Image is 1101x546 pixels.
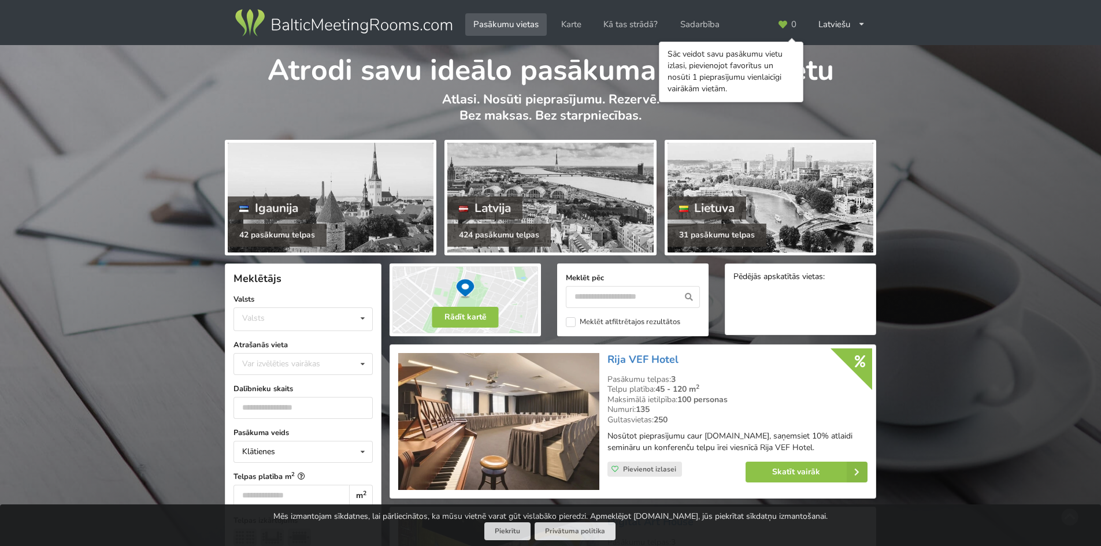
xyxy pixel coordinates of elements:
div: m [349,485,373,507]
div: 424 pasākumu telpas [447,224,551,247]
a: Latvija 424 pasākumu telpas [444,140,656,255]
h1: Atrodi savu ideālo pasākuma norises vietu [225,45,876,89]
div: Klātienes [242,448,275,456]
a: Karte [553,13,590,36]
p: Atlasi. Nosūti pieprasījumu. Rezervē. Bez maksas. Bez starpniecības. [225,91,876,136]
span: Meklētājs [233,272,281,285]
div: Gultasvietas: [607,415,868,425]
a: Sadarbība [672,13,728,36]
div: Sāc veidot savu pasākumu vietu izlasi, pievienojot favorītus un nosūti 1 pieprasījumu vienlaicīgi... [668,49,795,95]
button: Piekrītu [484,522,531,540]
a: Lietuva 31 pasākumu telpas [665,140,876,255]
label: Valsts [233,294,373,305]
img: Viesnīca | Rīga | Rija VEF Hotel [398,353,599,491]
label: Dalībnieku skaits [233,383,373,395]
div: 42 pasākumu telpas [228,224,327,247]
div: Pēdējās apskatītās vietas: [733,272,868,283]
strong: 135 [636,404,650,415]
div: 31 pasākumu telpas [668,224,766,247]
a: Pasākumu vietas [465,13,547,36]
div: Numuri: [607,404,868,415]
img: Rādīt kartē [390,263,541,336]
div: Telpu platība: [607,384,868,395]
span: 0 [791,20,796,29]
a: Privātuma politika [535,522,616,540]
sup: 2 [291,470,295,478]
strong: 45 - 120 m [655,384,699,395]
div: Latvija [447,196,522,220]
label: Atrašanās vieta [233,339,373,351]
strong: 100 personas [677,394,728,405]
label: Meklēt atfiltrētajos rezultātos [566,317,680,327]
sup: 2 [363,489,366,497]
a: Rija VEF Hotel [607,352,679,366]
div: Latviešu [810,13,873,36]
div: Maksimālā ietilpība: [607,395,868,405]
a: Igaunija 42 pasākumu telpas [225,140,436,255]
a: Kā tas strādā? [595,13,666,36]
div: Var izvēlēties vairākas [239,357,346,370]
button: Rādīt kartē [432,307,499,328]
p: Nosūtot pieprasījumu caur [DOMAIN_NAME], saņemsiet 10% atlaidi semināru un konferenču telpu īrei ... [607,430,868,454]
div: Pasākumu telpas: [607,374,868,385]
strong: 3 [671,374,676,385]
a: Skatīt vairāk [746,462,868,482]
label: Pasākuma veids [233,427,373,439]
span: Pievienot izlasei [623,465,676,474]
label: Meklēt pēc [566,272,700,284]
div: Lietuva [668,196,747,220]
img: Baltic Meeting Rooms [233,7,454,39]
sup: 2 [696,382,699,391]
strong: 250 [654,414,668,425]
div: Valsts [242,313,265,323]
label: Telpas platība m [233,471,373,482]
div: Igaunija [228,196,310,220]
